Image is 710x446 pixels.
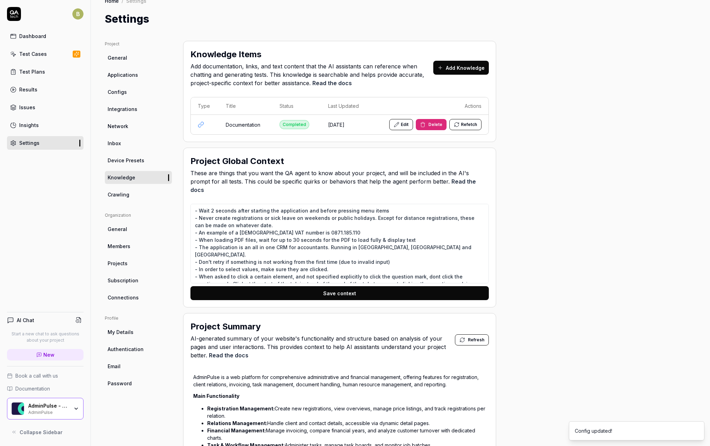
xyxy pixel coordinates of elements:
span: Book a call with us [15,372,58,379]
a: Results [7,83,84,96]
div: Config updated! [575,427,612,434]
td: [DATE] [321,115,371,134]
div: Completed [280,120,309,129]
button: B [72,7,84,21]
h2: Project Global Context [190,155,284,168]
div: AdminPulse [28,409,69,415]
button: Edit [389,119,413,130]
a: My Details [105,326,172,339]
span: AI-generated summary of your website's functionality and structure based on analysis of your page... [190,334,455,359]
span: New [43,351,55,358]
span: Delete [428,121,442,128]
span: General [108,225,127,233]
span: Configs [108,88,127,96]
a: Test Cases [7,47,84,61]
a: Test Plans [7,65,84,79]
div: Insights [19,121,39,129]
a: Issues [7,101,84,114]
a: Network [105,120,172,133]
span: Inbox [108,140,121,147]
button: Delete [416,119,447,130]
div: Settings [19,139,39,147]
li: Handle client and contact details, accessible via dynamic detail pages. [207,419,486,427]
div: Project [105,41,172,47]
a: Configs [105,86,172,98]
div: Profile [105,315,172,321]
a: Device Presets [105,154,172,167]
a: Knowledge [105,171,172,184]
a: Projects [105,257,172,270]
a: Applications [105,68,172,81]
img: AdminPulse - 0475.384.429 Logo [12,402,24,415]
a: New [7,349,84,360]
th: Last Updated [321,97,371,115]
a: General [105,223,172,236]
li: Create new registrations, view overviews, manage price listings, and track registrations per rela... [207,405,486,419]
button: Refetch [449,119,481,130]
span: Email [108,363,121,370]
span: Documentation [15,385,50,392]
span: Projects [108,260,128,267]
button: Refresh [455,334,489,345]
a: Email [105,360,172,373]
span: Crawling [108,191,129,198]
div: Organization [105,212,172,218]
a: Authentication [105,343,172,356]
p: AdminPulse is a web platform for comprehensive administrative and financial management, offering ... [193,373,486,388]
span: Device Presets [108,157,144,164]
h3: Main Functionality [193,392,486,400]
a: Insights [7,118,84,132]
h2: Knowledge Items [190,48,261,61]
a: Read the docs [209,352,248,359]
span: Members [108,243,130,250]
th: Status [273,97,321,115]
span: Integrations [108,105,137,113]
div: Dashboard [19,32,46,40]
th: Title [219,97,273,115]
span: Refresh [468,337,484,343]
td: Documentation [219,115,273,134]
span: Knowledge [108,174,135,181]
span: Network [108,122,128,130]
th: Actions [371,97,488,115]
a: Integrations [105,103,172,116]
span: These are things that you want the QA agent to know about your project, and will be included in t... [190,169,489,194]
th: Type [191,97,219,115]
strong: Financial Management: [207,428,266,433]
a: Subscription [105,274,172,287]
li: Manage invoicing, compare financial years, and analyze customer turnover with dedicated charts. [207,427,486,441]
div: Issues [19,104,35,111]
span: Applications [108,71,138,79]
strong: Registration Management: [207,406,275,411]
button: Add Knowledge [433,61,489,75]
span: General [108,54,127,61]
a: General [105,51,172,64]
span: Collapse Sidebar [20,429,63,436]
div: Test Cases [19,50,47,58]
a: Password [105,377,172,390]
button: Collapse Sidebar [7,425,84,439]
a: Inbox [105,137,172,150]
span: My Details [108,328,133,336]
strong: Relations Management: [207,420,267,426]
span: Password [108,380,132,387]
h1: Settings [105,11,149,27]
span: B [72,8,84,20]
div: Results [19,86,37,93]
button: Save context [190,286,489,300]
h4: AI Chat [17,317,34,324]
a: Read the docs [312,80,352,87]
div: AdminPulse - 0475.384.429 [28,403,69,409]
a: Settings [7,136,84,150]
a: Documentation [7,385,84,392]
button: AdminPulse - 0475.384.429 LogoAdminPulse - 0475.384.429AdminPulse [7,398,84,419]
span: Add documentation, links, and text content that the AI assistants can reference when chatting and... [190,62,433,87]
a: Members [105,240,172,253]
h2: Project Summary [190,320,261,333]
a: Crawling [105,188,172,201]
a: Connections [105,291,172,304]
span: Subscription [108,277,138,284]
div: Test Plans [19,68,45,75]
p: Start a new chat to ask questions about your project [7,331,84,343]
span: Authentication [108,345,144,353]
